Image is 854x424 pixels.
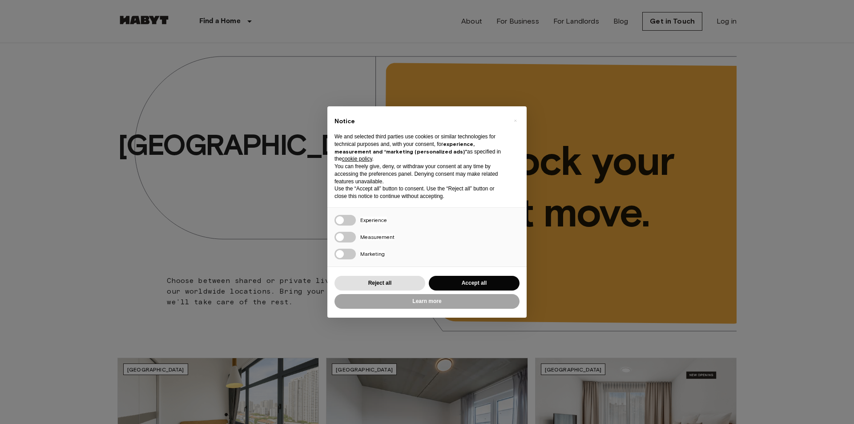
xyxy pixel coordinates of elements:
[360,217,387,223] span: Experience
[334,185,505,200] p: Use the “Accept all” button to consent. Use the “Reject all” button or close this notice to conti...
[514,115,517,126] span: ×
[334,117,505,126] h2: Notice
[334,294,520,309] button: Learn more
[334,276,425,291] button: Reject all
[334,141,475,155] strong: experience, measurement and “marketing (personalized ads)”
[334,133,505,163] p: We and selected third parties use cookies or similar technologies for technical purposes and, wit...
[360,234,395,240] span: Measurement
[429,276,520,291] button: Accept all
[334,163,505,185] p: You can freely give, deny, or withdraw your consent at any time by accessing the preferences pane...
[360,250,385,257] span: Marketing
[342,156,372,162] a: cookie policy
[508,113,522,128] button: Close this notice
